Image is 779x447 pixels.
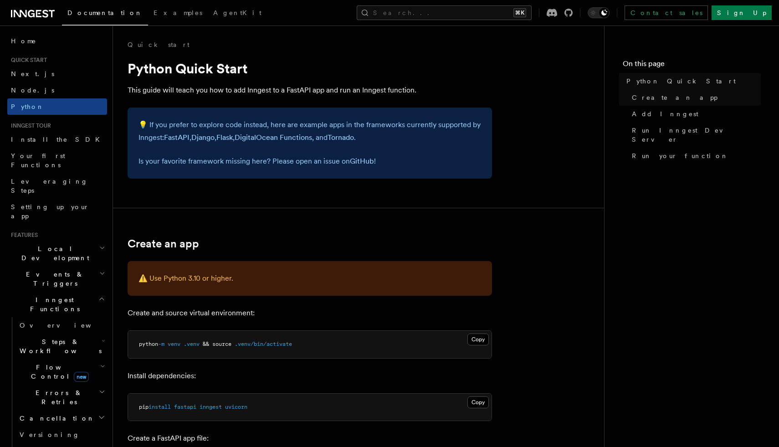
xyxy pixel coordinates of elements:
[16,410,107,426] button: Cancellation
[174,404,196,410] span: fastapi
[16,317,107,334] a: Overview
[513,8,526,17] kbd: ⌘K
[11,36,36,46] span: Home
[11,178,88,194] span: Leveraging Steps
[628,106,761,122] a: Add Inngest
[225,404,247,410] span: uvicorn
[11,70,54,77] span: Next.js
[11,203,89,220] span: Setting up your app
[164,133,190,142] a: FastAPI
[128,432,492,445] p: Create a FastAPI app file:
[168,341,180,347] span: venv
[200,404,222,410] span: inngest
[216,133,233,142] a: Flask
[7,266,107,292] button: Events & Triggers
[632,93,717,102] span: Create an app
[623,73,761,89] a: Python Quick Start
[138,272,481,285] p: ⚠️ Use Python 3.10 or higher.
[16,337,102,355] span: Steps & Workflows
[626,77,736,86] span: Python Quick Start
[632,151,728,160] span: Run your function
[128,370,492,382] p: Install dependencies:
[128,40,190,49] a: Quick start
[467,396,489,408] button: Copy
[7,57,47,64] span: Quick start
[623,58,761,73] h4: On this page
[20,431,80,438] span: Versioning
[128,307,492,319] p: Create and source virtual environment:
[7,131,107,148] a: Install the SDK
[148,3,208,25] a: Examples
[208,3,267,25] a: AgentKit
[328,133,354,142] a: Tornado
[628,148,761,164] a: Run your function
[7,244,99,262] span: Local Development
[20,322,113,329] span: Overview
[16,426,107,443] a: Versioning
[139,404,149,410] span: pip
[632,109,698,118] span: Add Inngest
[16,363,100,381] span: Flow Control
[191,133,215,142] a: Django
[16,388,99,406] span: Errors & Retries
[467,334,489,345] button: Copy
[7,199,107,224] a: Setting up your app
[128,84,492,97] p: This guide will teach you how to add Inngest to a FastAPI app and run an Inngest function.
[588,7,610,18] button: Toggle dark mode
[625,5,708,20] a: Contact sales
[16,334,107,359] button: Steps & Workflows
[7,148,107,173] a: Your first Functions
[7,292,107,317] button: Inngest Functions
[7,173,107,199] a: Leveraging Steps
[212,341,231,347] span: source
[7,231,38,239] span: Features
[350,157,374,165] a: GitHub
[7,270,99,288] span: Events & Triggers
[11,152,65,169] span: Your first Functions
[7,295,98,313] span: Inngest Functions
[712,5,772,20] a: Sign Up
[632,126,761,144] span: Run Inngest Dev Server
[16,385,107,410] button: Errors & Retries
[67,9,143,16] span: Documentation
[235,133,312,142] a: DigitalOcean Functions
[7,122,51,129] span: Inngest tour
[62,3,148,26] a: Documentation
[628,89,761,106] a: Create an app
[357,5,532,20] button: Search...⌘K
[235,341,292,347] span: .venv/bin/activate
[184,341,200,347] span: .venv
[139,341,158,347] span: python
[7,241,107,266] button: Local Development
[628,122,761,148] a: Run Inngest Dev Server
[213,9,261,16] span: AgentKit
[128,60,492,77] h1: Python Quick Start
[16,414,95,423] span: Cancellation
[11,136,105,143] span: Install the SDK
[154,9,202,16] span: Examples
[11,103,44,110] span: Python
[158,341,164,347] span: -m
[7,33,107,49] a: Home
[138,118,481,144] p: 💡 If you prefer to explore code instead, here are example apps in the frameworks currently suppor...
[7,82,107,98] a: Node.js
[128,237,199,250] a: Create an app
[74,372,89,382] span: new
[16,359,107,385] button: Flow Controlnew
[7,98,107,115] a: Python
[11,87,54,94] span: Node.js
[149,404,171,410] span: install
[138,155,481,168] p: Is your favorite framework missing here? Please open an issue on !
[203,341,209,347] span: &&
[7,66,107,82] a: Next.js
